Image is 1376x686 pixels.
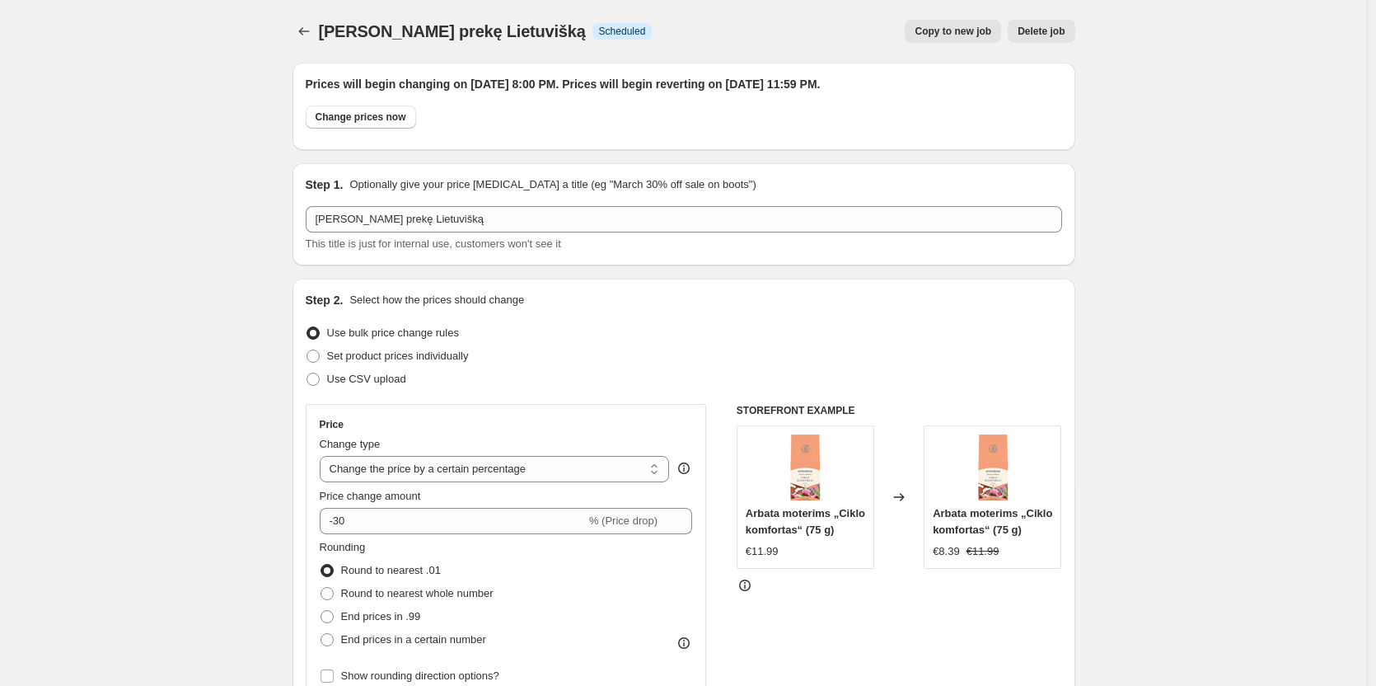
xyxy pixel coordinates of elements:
[320,490,421,502] span: Price change amount
[772,435,838,500] img: aromama_900x1200_ciklo-komfortas_Skaidrus_Arbata_70g_Mockup_LT_80x.png
[746,507,865,536] span: Arbata moterims „Ciklo komfortas“ (75 g)
[1008,20,1074,43] button: Delete job
[306,106,416,129] button: Change prices now
[349,292,524,308] p: Select how the prices should change
[306,237,561,250] span: This title is just for internal use, customers won't see it
[589,514,658,527] span: % (Price drop)
[349,176,756,193] p: Optionally give your price [MEDICAL_DATA] a title (eg "March 30% off sale on boots")
[293,20,316,43] button: Price change jobs
[306,292,344,308] h2: Step 2.
[341,610,421,623] span: End prices in .99
[915,25,991,38] span: Copy to new job
[341,587,494,599] span: Round to nearest whole number
[1018,25,1065,38] span: Delete job
[599,25,646,38] span: Scheduled
[341,564,441,576] span: Round to nearest .01
[960,435,1026,500] img: aromama_900x1200_ciklo-komfortas_Skaidrus_Arbata_70g_Mockup_LT_80x.png
[341,670,499,682] span: Show rounding direction options?
[306,176,344,193] h2: Step 1.
[320,418,344,431] h3: Price
[341,633,486,646] span: End prices in a certain number
[676,460,692,477] div: help
[306,76,1062,92] h2: Prices will begin changing on [DATE] 8:00 PM. Prices will begin reverting on [DATE] 11:59 PM.
[746,543,779,560] div: €11.99
[316,110,406,124] span: Change prices now
[320,508,586,534] input: -15
[966,543,999,560] strike: €11.99
[327,373,406,385] span: Use CSV upload
[319,22,586,40] span: [PERSON_NAME] prekę Lietuvišką
[737,404,1062,417] h6: STOREFRONT EXAMPLE
[320,438,381,450] span: Change type
[933,507,1052,536] span: Arbata moterims „Ciklo komfortas“ (75 g)
[306,206,1062,233] input: 30% off holiday sale
[905,20,1001,43] button: Copy to new job
[327,327,459,339] span: Use bulk price change rules
[933,543,960,560] div: €8.39
[320,541,366,553] span: Rounding
[327,350,469,362] span: Set product prices individually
